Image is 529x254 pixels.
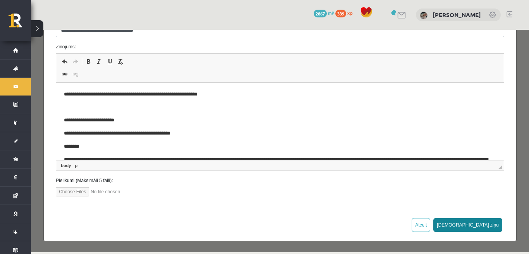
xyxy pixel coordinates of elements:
a: Подчеркнутый (Ctrl+U) [74,27,84,37]
a: Отменить (Ctrl+Z) [28,27,39,37]
label: Ziņojums: [19,14,479,20]
button: Atcelt [381,188,399,202]
img: Tatjana Butkeviča [420,12,428,19]
label: Pielikumi (Maksimāli 5 faili): [19,147,479,154]
span: mP [328,10,334,16]
span: 2867 [314,10,327,17]
a: Элемент body [28,132,41,139]
a: Убрать ссылку [39,39,50,49]
a: Убрать форматирование [84,27,95,37]
a: Полужирный (Ctrl+B) [52,27,63,37]
a: Повторить (Ctrl+Y) [39,27,50,37]
a: Rīgas 1. Tālmācības vidusskola [9,14,31,33]
iframe: Визуальный текстовый редактор, wiswyg-editor-47433839883980-1760161310-493 [25,53,473,130]
a: 339 xp [335,10,356,16]
a: [PERSON_NAME] [433,11,481,19]
button: [DEMOGRAPHIC_DATA] ziņu [402,188,471,202]
span: xp [347,10,352,16]
a: 2867 mP [314,10,334,16]
a: Вставить/Редактировать ссылку (Ctrl+K) [28,39,39,49]
body: Визуальный текстовый редактор, wiswyg-editor-47433839883980-1760161310-493 [8,8,440,115]
a: Элемент p [42,132,48,139]
a: Курсив (Ctrl+I) [63,27,74,37]
span: Перетащите для изменения размера [467,135,471,139]
span: 339 [335,10,346,17]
